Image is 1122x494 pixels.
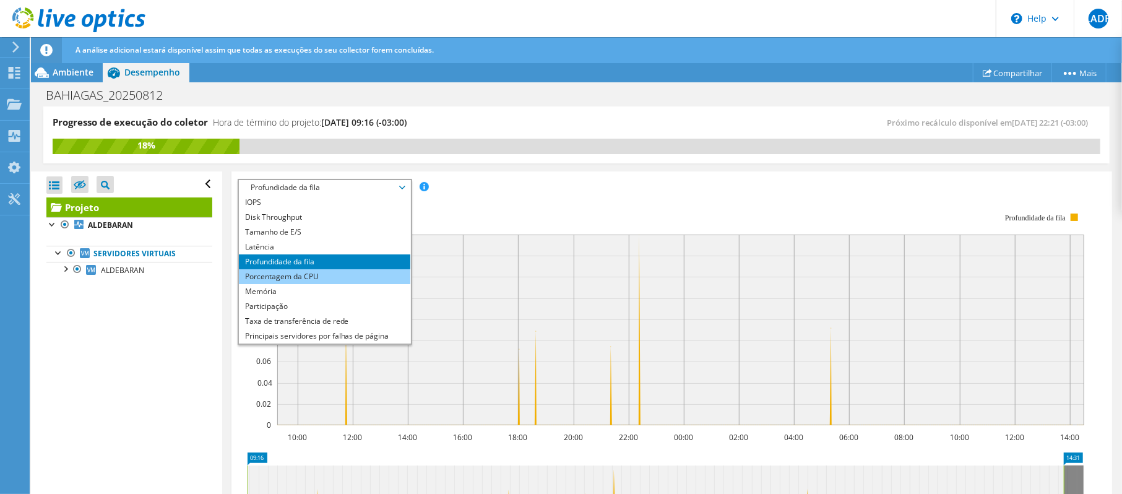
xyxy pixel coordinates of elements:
span: ALDEBARAN [101,265,144,275]
li: IOPS [239,195,410,210]
span: [DATE] 09:16 (-03:00) [321,116,407,128]
li: Profundidade da fila [239,254,410,269]
text: 06:00 [839,432,858,443]
span: Desempenho [124,66,180,78]
text: 0.02 [256,399,271,409]
li: Participação [239,299,410,314]
text: 12:00 [1005,432,1024,443]
a: Servidores virtuais [46,246,212,262]
li: Porcentagem da CPU [239,269,410,284]
svg: \n [1011,13,1022,24]
text: 0.04 [257,378,272,388]
text: 04:00 [784,432,803,443]
li: Tamanho de E/S [239,225,410,240]
text: 0.06 [256,356,271,366]
text: 0 [267,420,271,430]
text: 10:00 [950,432,969,443]
a: Projeto [46,197,212,217]
text: 14:00 [398,432,417,443]
span: Próximo recálculo disponível em [887,117,1094,128]
span: A análise adicional estará disponível assim que todas as execuções do seu collector forem concluí... [76,45,434,55]
li: Latência [239,240,410,254]
li: Taxa de transferência de rede [239,314,410,329]
span: Ambiente [53,66,93,78]
li: Disk Throughput [239,210,410,225]
text: 00:00 [674,432,693,443]
span: [DATE] 22:21 (-03:00) [1012,117,1088,128]
a: Compartilhar [973,63,1052,82]
b: ALDEBARAN [88,220,133,230]
span: LADP [1089,9,1108,28]
text: 22:00 [619,432,638,443]
text: 14:00 [1060,432,1079,443]
text: 10:00 [288,432,307,443]
h4: Hora de término do projeto: [213,116,407,129]
text: 08:00 [894,432,913,443]
text: 18:00 [508,432,527,443]
a: ALDEBARAN [46,217,212,233]
h1: BAHIAGAS_20250812 [40,89,182,102]
span: Profundidade da fila [245,180,404,195]
text: Profundidade da fila [1005,214,1066,222]
text: 16:00 [453,432,472,443]
li: Principais servidores por falhas de página [239,329,410,344]
text: 02:00 [729,432,748,443]
a: Mais [1051,63,1107,82]
a: ALDEBARAN [46,262,212,278]
div: 18% [53,139,240,152]
text: 20:00 [564,432,583,443]
li: Memória [239,284,410,299]
text: 12:00 [343,432,362,443]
